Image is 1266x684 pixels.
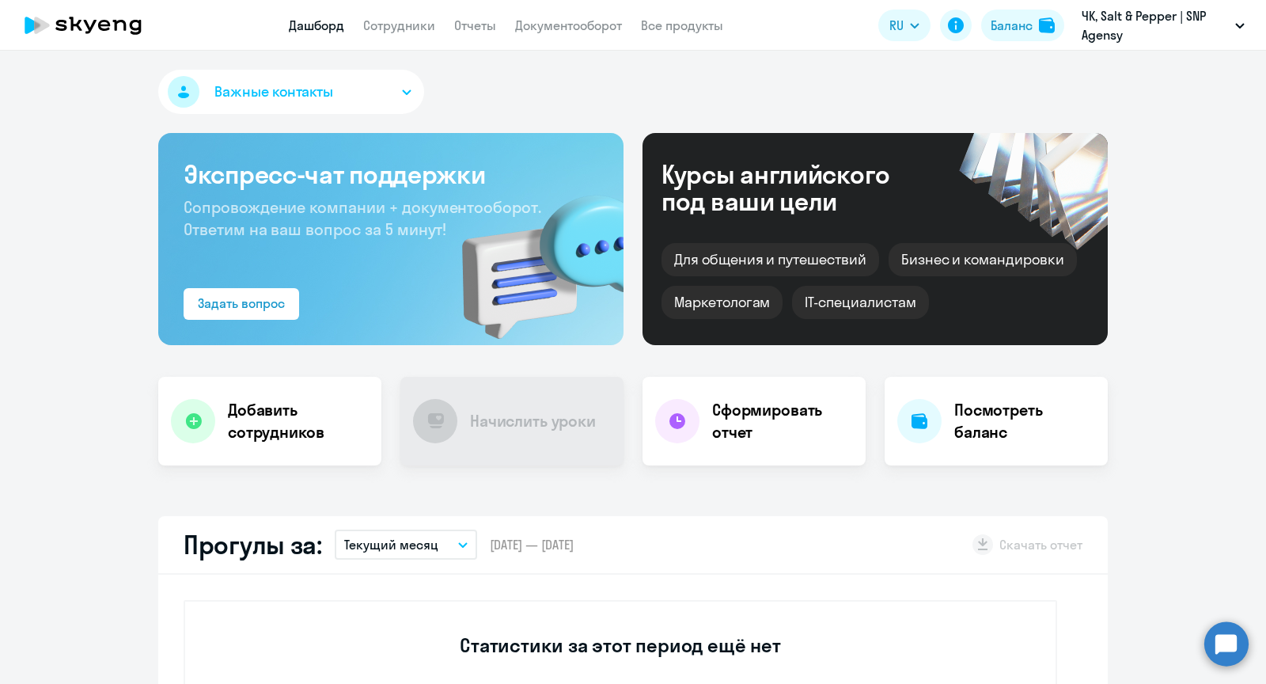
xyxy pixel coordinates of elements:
h3: Экспресс-чат поддержки [184,158,598,190]
div: Баланс [991,16,1033,35]
h4: Посмотреть баланс [954,399,1095,443]
p: ЧК, Salt & Pepper | SNP Agensy [1082,6,1229,44]
h4: Сформировать отчет [712,399,853,443]
span: [DATE] — [DATE] [490,536,574,553]
button: Балансbalance [981,9,1064,41]
a: Дашборд [289,17,344,33]
h2: Прогулы за: [184,529,322,560]
button: Текущий месяц [335,530,477,560]
button: ЧК, Salt & Pepper | SNP Agensy [1074,6,1253,44]
img: balance [1039,17,1055,33]
div: IT-специалистам [792,286,928,319]
a: Документооборот [515,17,622,33]
img: bg-img [439,167,624,345]
h3: Статистики за этот период ещё нет [460,633,780,658]
div: Маркетологам [661,286,783,319]
button: Важные контакты [158,70,424,114]
a: Сотрудники [363,17,435,33]
h4: Добавить сотрудников [228,399,369,443]
p: Текущий месяц [344,535,438,554]
a: Все продукты [641,17,723,33]
div: Курсы английского под ваши цели [661,161,932,215]
div: Задать вопрос [198,294,285,313]
span: Важные контакты [214,82,333,102]
span: Сопровождение компании + документооборот. Ответим на ваш вопрос за 5 минут! [184,197,541,239]
button: Задать вопрос [184,288,299,320]
h4: Начислить уроки [470,410,596,432]
div: Для общения и путешествий [661,243,879,276]
a: Отчеты [454,17,496,33]
button: RU [878,9,931,41]
span: RU [889,16,904,35]
div: Бизнес и командировки [889,243,1077,276]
